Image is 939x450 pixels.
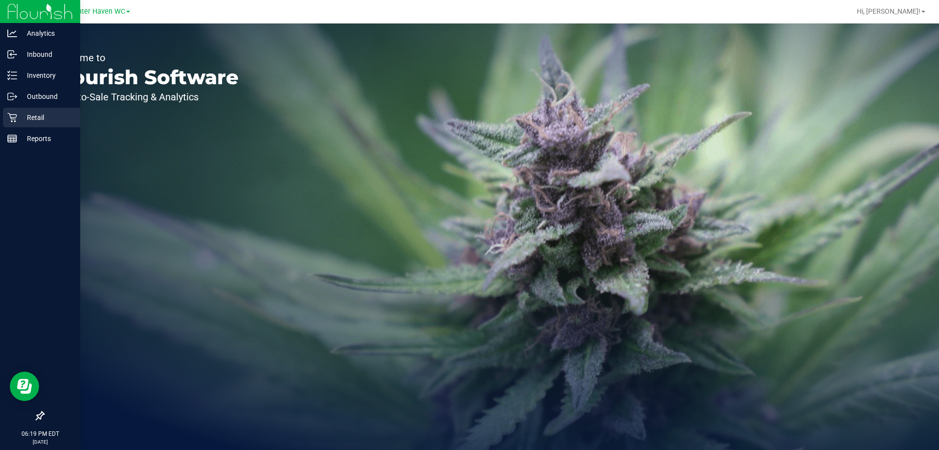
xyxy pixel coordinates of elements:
[7,113,17,122] inline-svg: Retail
[7,134,17,143] inline-svg: Reports
[857,7,920,15] span: Hi, [PERSON_NAME]!
[69,7,125,16] span: Winter Haven WC
[4,429,76,438] p: 06:19 PM EDT
[53,68,239,87] p: Flourish Software
[17,27,76,39] p: Analytics
[7,49,17,59] inline-svg: Inbound
[10,372,39,401] iframe: Resource center
[4,438,76,446] p: [DATE]
[17,91,76,102] p: Outbound
[7,71,17,80] inline-svg: Inventory
[53,92,239,102] p: Seed-to-Sale Tracking & Analytics
[7,28,17,38] inline-svg: Analytics
[53,53,239,63] p: Welcome to
[17,70,76,81] p: Inventory
[17,112,76,123] p: Retail
[7,92,17,101] inline-svg: Outbound
[17,48,76,60] p: Inbound
[17,133,76,144] p: Reports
